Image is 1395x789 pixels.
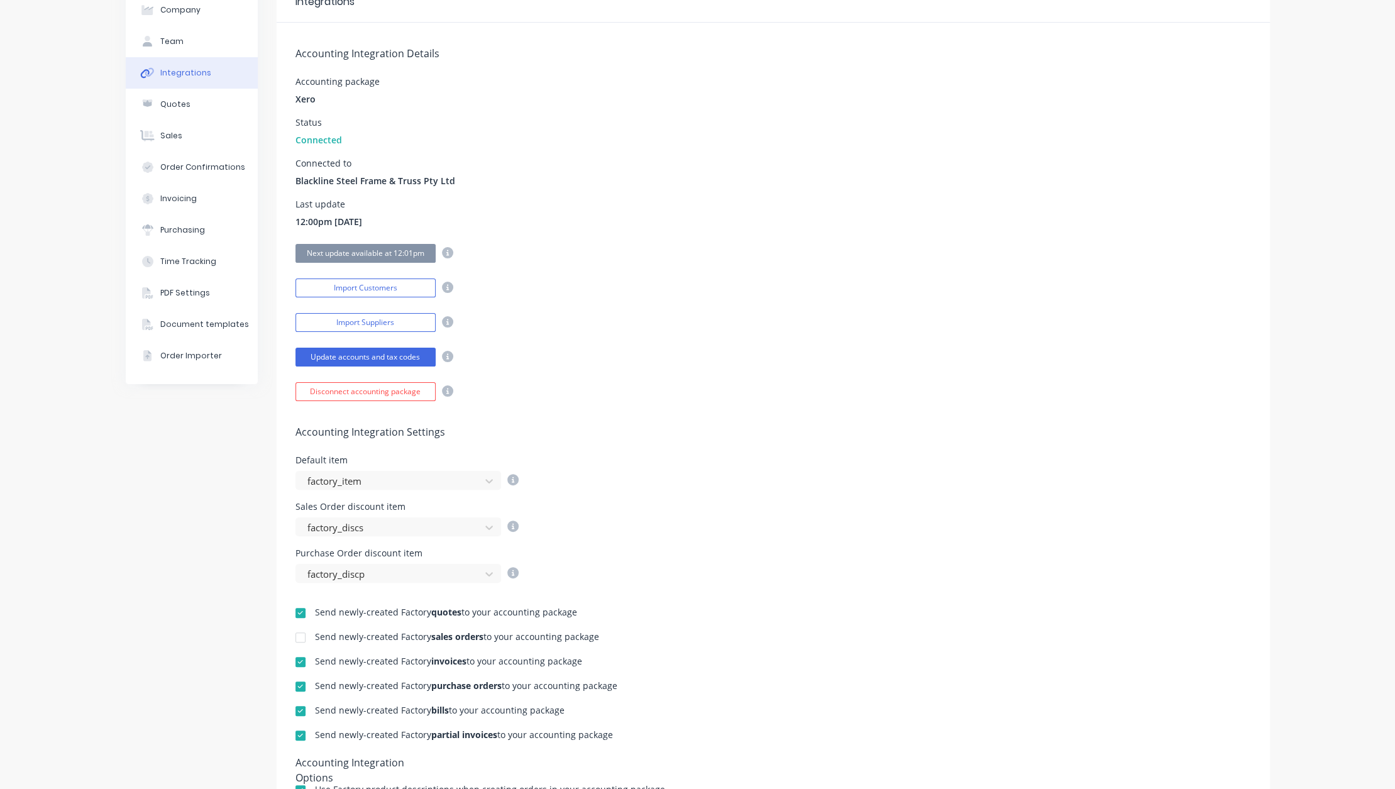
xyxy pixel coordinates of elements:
div: Document templates [160,319,249,330]
button: Invoicing [126,183,258,214]
b: invoices [431,655,466,667]
div: Invoicing [160,193,197,204]
h5: Accounting Integration Settings [295,426,1251,438]
button: Time Tracking [126,246,258,277]
button: Quotes [126,89,258,120]
button: Import Customers [295,279,436,297]
button: Next update available at 12:01pm [295,244,436,263]
button: Import Suppliers [295,313,436,332]
span: 12:00pm [DATE] [295,215,362,228]
div: Last update [295,200,362,209]
div: Status [295,118,342,127]
button: Purchasing [126,214,258,246]
div: Purchasing [160,224,205,236]
button: PDF Settings [126,277,258,309]
div: Team [160,36,184,47]
div: Order Importer [160,350,222,361]
b: purchase orders [431,680,502,692]
div: Sales [160,130,182,141]
div: Company [160,4,201,16]
button: Update accounts and tax codes [295,348,436,367]
div: Default item [295,456,525,465]
button: Document templates [126,309,258,340]
b: partial invoices [431,729,497,741]
span: Xero [295,92,316,106]
button: Disconnect accounting package [295,382,436,401]
div: Accounting Integration Options [295,755,443,773]
div: Send newly-created Factory to your accounting package [315,657,582,666]
button: Order Importer [126,340,258,372]
div: Time Tracking [160,256,216,267]
div: Sales Order discount item [295,502,519,511]
div: Send newly-created Factory to your accounting package [315,706,565,715]
div: Send newly-created Factory to your accounting package [315,681,617,690]
b: bills [431,704,449,716]
h5: Accounting Integration Details [295,48,1251,60]
button: Order Confirmations [126,152,258,183]
b: quotes [431,606,461,618]
div: Integrations [160,67,211,79]
div: Order Confirmations [160,162,245,173]
button: Team [126,26,258,57]
div: Send newly-created Factory to your accounting package [315,731,613,739]
div: Send newly-created Factory to your accounting package [315,608,577,617]
div: Send newly-created Factory to your accounting package [315,632,599,641]
div: Quotes [160,99,190,110]
div: Accounting package [295,77,380,86]
button: Sales [126,120,258,152]
div: PDF Settings [160,287,210,299]
button: Integrations [126,57,258,89]
span: Connected [295,133,342,146]
div: Purchase Order discount item [295,549,519,558]
span: Blackline Steel Frame & Truss Pty Ltd [295,174,455,187]
b: sales orders [431,631,483,643]
div: Connected to [295,159,455,168]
